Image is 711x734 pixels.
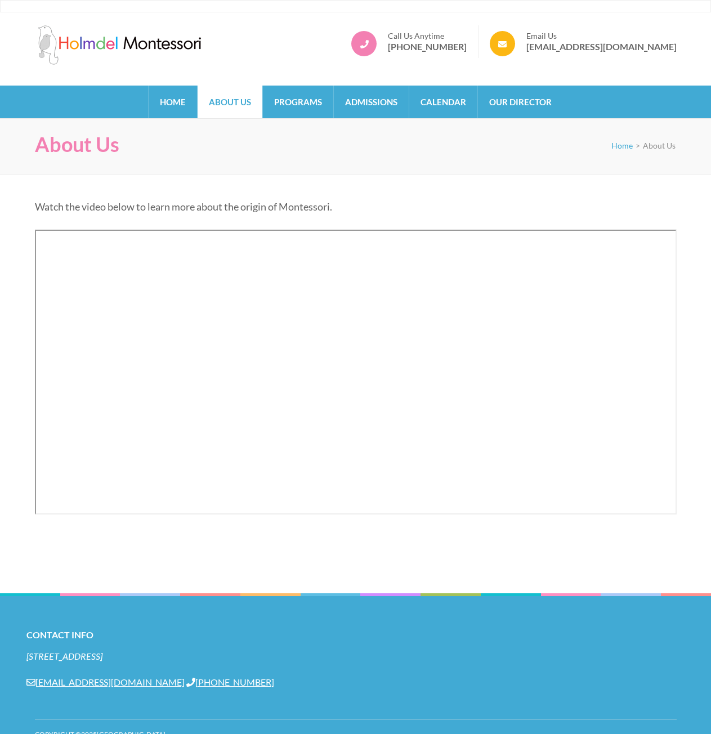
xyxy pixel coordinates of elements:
[611,141,633,150] a: Home
[149,86,197,118] a: Home
[198,86,262,118] a: About Us
[186,677,274,687] a: [PHONE_NUMBER]
[334,86,409,118] a: Admissions
[409,86,477,118] a: Calendar
[526,41,677,52] a: [EMAIL_ADDRESS][DOMAIN_NAME]
[35,25,204,65] img: Holmdel Montessori School
[388,31,467,41] span: Call Us Anytime
[35,199,677,214] p: Watch the video below to learn more about the origin of Montessori.
[26,650,685,663] address: [STREET_ADDRESS]
[35,132,119,156] h1: About Us
[388,41,467,52] a: [PHONE_NUMBER]
[263,86,333,118] a: Programs
[478,86,563,118] a: Our Director
[526,31,677,41] span: Email Us
[26,677,185,687] a: [EMAIL_ADDRESS][DOMAIN_NAME]
[26,627,685,643] h2: Contact Info
[636,141,640,150] span: >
